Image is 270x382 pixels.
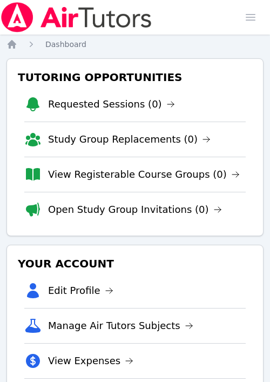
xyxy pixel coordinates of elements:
[16,254,254,273] h3: Your Account
[6,39,264,50] nav: Breadcrumb
[48,132,211,147] a: Study Group Replacements (0)
[45,39,86,50] a: Dashboard
[48,167,240,182] a: View Registerable Course Groups (0)
[48,353,133,368] a: View Expenses
[48,318,193,333] a: Manage Air Tutors Subjects
[48,97,175,112] a: Requested Sessions (0)
[48,202,222,217] a: Open Study Group Invitations (0)
[45,40,86,49] span: Dashboard
[16,68,254,87] h3: Tutoring Opportunities
[48,283,113,298] a: Edit Profile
